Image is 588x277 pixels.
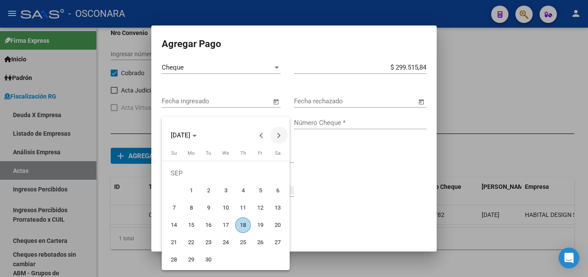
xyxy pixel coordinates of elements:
span: Th [240,150,246,156]
button: Next month [270,127,288,144]
span: 11 [235,200,251,216]
span: 16 [201,217,216,233]
button: September 17, 2025 [217,217,234,234]
span: 3 [218,183,233,198]
button: September 12, 2025 [252,199,269,217]
span: 1 [183,183,199,198]
span: 8 [183,200,199,216]
button: September 24, 2025 [217,234,234,251]
button: September 5, 2025 [252,182,269,199]
button: September 21, 2025 [165,234,182,251]
span: 14 [166,217,182,233]
button: September 29, 2025 [182,251,200,268]
span: 18 [235,217,251,233]
button: September 19, 2025 [252,217,269,234]
button: September 2, 2025 [200,182,217,199]
button: September 3, 2025 [217,182,234,199]
button: September 1, 2025 [182,182,200,199]
span: 19 [252,217,268,233]
span: 5 [252,183,268,198]
span: 17 [218,217,233,233]
button: September 4, 2025 [234,182,252,199]
button: September 11, 2025 [234,199,252,217]
button: September 13, 2025 [269,199,286,217]
button: September 20, 2025 [269,217,286,234]
div: Open Intercom Messenger [559,248,579,268]
span: 13 [270,200,285,216]
span: We [222,150,229,156]
span: 27 [270,235,285,250]
span: 28 [166,252,182,267]
span: 21 [166,235,182,250]
span: 12 [252,200,268,216]
span: 24 [218,235,233,250]
button: September 26, 2025 [252,234,269,251]
span: Fr [258,150,262,156]
button: September 25, 2025 [234,234,252,251]
span: 6 [270,183,285,198]
span: 26 [252,235,268,250]
button: September 23, 2025 [200,234,217,251]
button: September 22, 2025 [182,234,200,251]
span: 22 [183,235,199,250]
span: 23 [201,235,216,250]
button: September 28, 2025 [165,251,182,268]
button: Choose month and year [167,127,200,143]
button: September 16, 2025 [200,217,217,234]
span: 4 [235,183,251,198]
button: September 15, 2025 [182,217,200,234]
button: September 10, 2025 [217,199,234,217]
span: 15 [183,217,199,233]
td: SEP [165,165,286,182]
button: September 8, 2025 [182,199,200,217]
button: September 30, 2025 [200,251,217,268]
button: Previous month [253,127,270,144]
span: 30 [201,252,216,267]
span: Su [171,150,177,156]
button: September 14, 2025 [165,217,182,234]
span: 2 [201,183,216,198]
span: Sa [275,150,281,156]
span: Mo [188,150,195,156]
span: 20 [270,217,285,233]
span: Tu [206,150,211,156]
span: [DATE] [171,131,190,139]
button: September 9, 2025 [200,199,217,217]
span: 25 [235,235,251,250]
span: 7 [166,200,182,216]
button: September 27, 2025 [269,234,286,251]
button: September 7, 2025 [165,199,182,217]
span: 10 [218,200,233,216]
button: September 6, 2025 [269,182,286,199]
button: September 18, 2025 [234,217,252,234]
span: 29 [183,252,199,267]
span: 9 [201,200,216,216]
